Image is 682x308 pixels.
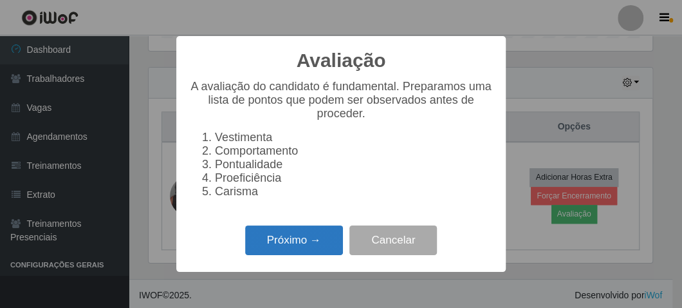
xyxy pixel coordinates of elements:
li: Vestimenta [215,131,493,144]
button: Cancelar [349,226,437,256]
p: A avaliação do candidato é fundamental. Preparamos uma lista de pontos que podem ser observados a... [189,80,493,120]
button: Próximo → [245,226,343,256]
li: Comportamento [215,144,493,158]
li: Pontualidade [215,158,493,171]
li: Proeficiência [215,171,493,185]
li: Carisma [215,185,493,198]
h2: Avaliação [297,49,386,72]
